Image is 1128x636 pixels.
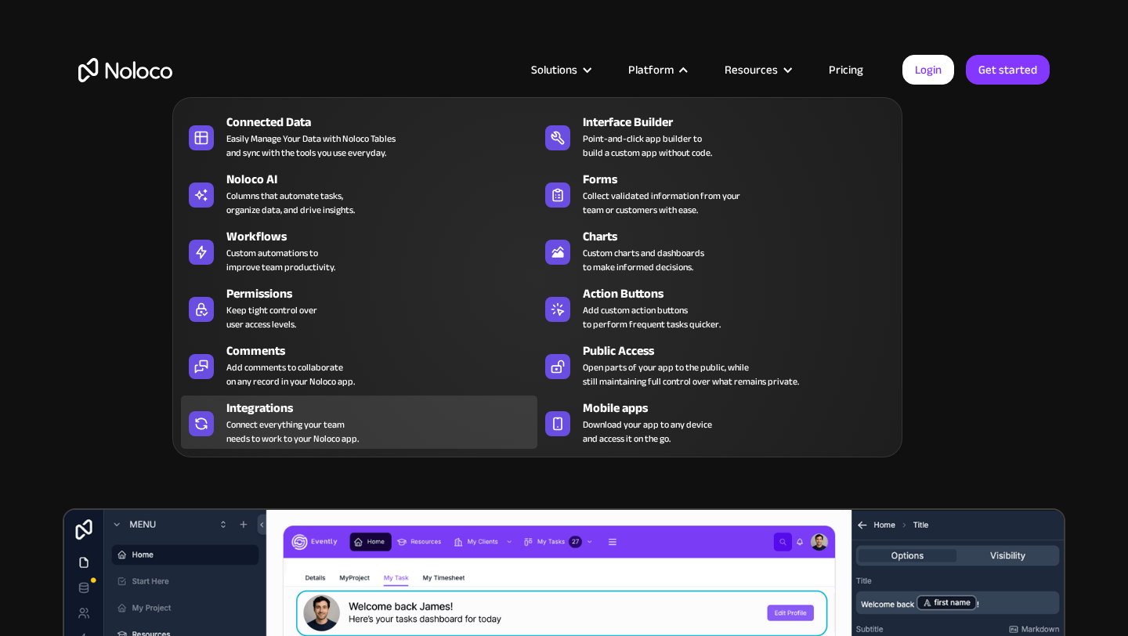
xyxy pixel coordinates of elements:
a: Connected DataEasily Manage Your Data with Noloco Tablesand sync with the tools you use everyday. [181,110,537,163]
div: Public Access [583,341,901,360]
div: Easily Manage Your Data with Noloco Tables and sync with the tools you use everyday. [226,132,396,160]
div: Open parts of your app to the public, while still maintaining full control over what remains priv... [583,360,799,388]
a: CommentsAdd comments to collaborateon any record in your Noloco app. [181,338,537,392]
a: Noloco AIColumns that automate tasks,organize data, and drive insights. [181,167,537,220]
div: Interface Builder [583,113,901,132]
div: Point-and-click app builder to build a custom app without code. [583,132,712,160]
a: Get started [966,55,1050,85]
div: Integrations [226,399,544,417]
a: WorkflowsCustom automations toimprove team productivity. [181,224,537,277]
a: Mobile appsDownload your app to any deviceand access it on the go. [537,396,894,449]
a: Pricing [809,60,883,80]
div: Forms [583,170,901,189]
div: Custom automations to improve team productivity. [226,246,335,274]
div: Collect validated information from your team or customers with ease. [583,189,740,217]
div: Permissions [226,284,544,303]
a: FormsCollect validated information from yourteam or customers with ease. [537,167,894,220]
a: home [78,58,172,82]
div: Workflows [226,227,544,246]
h2: Business Apps for Teams [78,161,1050,287]
a: PermissionsKeep tight control overuser access levels. [181,281,537,334]
div: Noloco AI [226,170,544,189]
nav: Platform [172,75,902,457]
div: Platform [628,60,674,80]
div: Charts [583,227,901,246]
span: Download your app to any device and access it on the go. [583,417,712,446]
div: Resources [705,60,809,80]
div: Columns that automate tasks, organize data, and drive insights. [226,189,355,217]
div: Action Buttons [583,284,901,303]
div: Keep tight control over user access levels. [226,303,317,331]
a: Interface BuilderPoint-and-click app builder tobuild a custom app without code. [537,110,894,163]
div: Mobile apps [583,399,901,417]
div: Comments [226,341,544,360]
div: Custom charts and dashboards to make informed decisions. [583,246,704,274]
div: Add custom action buttons to perform frequent tasks quicker. [583,303,721,331]
div: Solutions [512,60,609,80]
a: Action ButtonsAdd custom action buttonsto perform frequent tasks quicker. [537,281,894,334]
div: Resources [725,60,778,80]
div: Solutions [531,60,577,80]
div: Platform [609,60,705,80]
a: Public AccessOpen parts of your app to the public, whilestill maintaining full control over what ... [537,338,894,392]
div: Connected Data [226,113,544,132]
a: ChartsCustom charts and dashboardsto make informed decisions. [537,224,894,277]
div: Connect everything your team needs to work to your Noloco app. [226,417,359,446]
a: IntegrationsConnect everything your teamneeds to work to your Noloco app. [181,396,537,449]
a: Login [902,55,954,85]
div: Add comments to collaborate on any record in your Noloco app. [226,360,355,388]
